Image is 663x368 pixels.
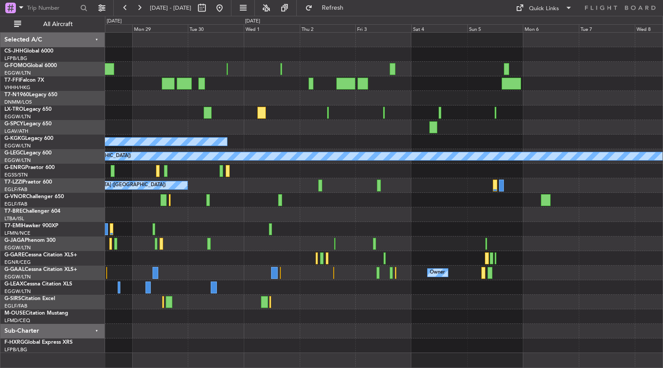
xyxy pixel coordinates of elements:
[355,24,411,32] div: Fri 3
[4,346,27,353] a: LFPB/LBG
[23,21,93,27] span: All Aircraft
[4,215,24,222] a: LTBA/ISL
[4,303,27,309] a: EGLF/FAB
[4,165,25,170] span: G-ENRG
[4,107,23,112] span: LX-TRO
[4,92,57,98] a: T7-N1960Legacy 650
[4,252,77,258] a: G-GARECessna Citation XLS+
[300,24,356,32] div: Thu 2
[4,282,72,287] a: G-LEAXCessna Citation XLS
[4,63,57,68] a: G-FOMOGlobal 6000
[4,143,31,149] a: EGGW/LTN
[4,317,30,324] a: LFMD/CEQ
[4,267,77,272] a: G-GAALCessna Citation XLS+
[4,282,23,287] span: G-LEAX
[245,18,260,25] div: [DATE]
[4,172,28,178] a: EGSS/STN
[4,157,31,164] a: EGGW/LTN
[4,49,23,54] span: CS-JHH
[4,296,55,301] a: G-SIRSCitation Excel
[4,230,30,237] a: LFMN/NCE
[4,99,32,105] a: DNMM/LOS
[132,24,188,32] div: Mon 29
[4,92,29,98] span: T7-N1960
[4,238,25,243] span: G-JAGA
[4,288,31,295] a: EGGW/LTN
[4,121,23,127] span: G-SPCY
[4,194,64,199] a: G-VNORChallenger 650
[579,24,635,32] div: Tue 7
[4,55,27,62] a: LFPB/LBG
[4,128,28,135] a: LGAV/ATH
[4,194,26,199] span: G-VNOR
[10,17,96,31] button: All Aircraft
[4,136,53,141] a: G-KGKGLegacy 600
[4,63,27,68] span: G-FOMO
[4,259,31,266] a: EGNR/CEG
[4,223,22,229] span: T7-EMI
[4,340,73,345] a: F-HXRGGlobal Express XRS
[529,4,559,13] div: Quick Links
[523,24,579,32] div: Mon 6
[188,24,244,32] div: Tue 30
[4,113,31,120] a: EGGW/LTN
[4,201,27,207] a: EGLF/FAB
[4,223,58,229] a: T7-EMIHawker 900XP
[4,296,21,301] span: G-SIRS
[107,18,122,25] div: [DATE]
[150,4,191,12] span: [DATE] - [DATE]
[314,5,351,11] span: Refresh
[4,84,30,91] a: VHHH/HKG
[301,1,354,15] button: Refresh
[27,1,78,15] input: Trip Number
[511,1,577,15] button: Quick Links
[4,78,44,83] a: T7-FFIFalcon 7X
[4,150,52,156] a: G-LEGCLegacy 600
[4,136,25,141] span: G-KGKG
[4,252,25,258] span: G-GARE
[4,107,52,112] a: LX-TROLegacy 650
[4,150,23,156] span: G-LEGC
[4,186,27,193] a: EGLF/FAB
[4,78,20,83] span: T7-FFI
[430,266,445,279] div: Owner
[4,311,26,316] span: M-OUSE
[4,70,31,76] a: EGGW/LTN
[4,311,68,316] a: M-OUSECitation Mustang
[467,24,523,32] div: Sun 5
[4,244,31,251] a: EGGW/LTN
[4,209,22,214] span: T7-BRE
[4,165,55,170] a: G-ENRGPraetor 600
[4,49,53,54] a: CS-JHHGlobal 6000
[244,24,300,32] div: Wed 1
[4,340,24,345] span: F-HXRG
[4,267,25,272] span: G-GAAL
[4,180,22,185] span: T7-LZZI
[411,24,467,32] div: Sat 4
[4,209,60,214] a: T7-BREChallenger 604
[4,121,52,127] a: G-SPCYLegacy 650
[4,238,56,243] a: G-JAGAPhenom 300
[4,274,31,280] a: EGGW/LTN
[4,180,52,185] a: T7-LZZIPraetor 600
